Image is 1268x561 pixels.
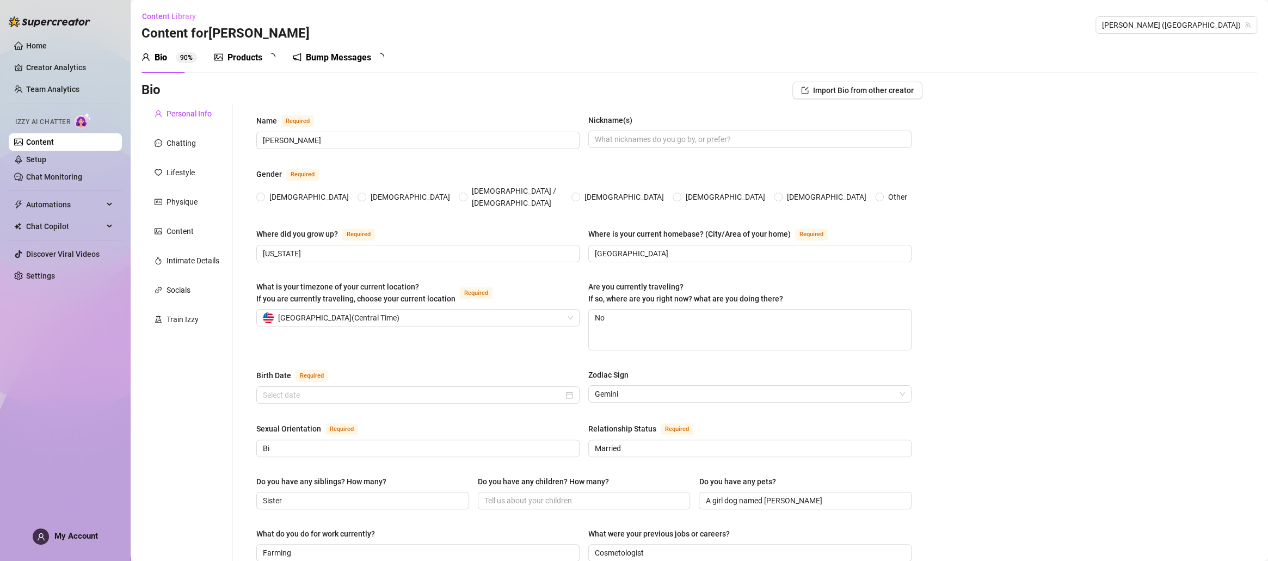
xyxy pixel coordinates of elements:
[484,495,682,507] input: Do you have any children? How many?
[366,191,454,203] span: [DEMOGRAPHIC_DATA]
[286,169,319,181] span: Required
[256,528,383,540] label: What do you do for work currently?
[661,423,693,435] span: Required
[26,172,82,181] a: Chat Monitoring
[176,52,197,63] sup: 90%
[467,185,567,209] span: [DEMOGRAPHIC_DATA] / [DEMOGRAPHIC_DATA]
[705,495,903,507] input: Do you have any pets?
[884,191,912,203] span: Other
[325,423,358,435] span: Required
[595,386,905,402] span: Gemini
[342,229,375,241] span: Required
[478,476,609,488] div: Do you have any children? How many?
[26,138,54,146] a: Content
[26,85,79,94] a: Team Analytics
[256,168,331,181] label: Gender
[256,282,456,303] span: What is your timezone of your current location? If you are currently traveling, choose your curre...
[263,134,571,146] input: Name
[1245,22,1251,28] span: team
[155,110,162,118] span: user
[588,422,705,435] label: Relationship Status
[167,313,199,325] div: Train Izzy
[588,227,840,241] label: Where is your current homebase? (City/Area of your home)
[14,200,23,209] span: thunderbolt
[588,423,656,435] div: Relationship Status
[1102,17,1251,33] span: Bridgett (bridgettbaby)
[155,139,162,147] span: message
[263,389,563,401] input: Birth Date
[263,547,571,559] input: What do you do for work currently?
[256,476,386,488] div: Do you have any siblings? How many?
[588,369,636,381] label: Zodiac Sign
[293,53,301,61] span: notification
[460,287,493,299] span: Required
[801,87,809,94] span: import
[278,310,399,326] span: [GEOGRAPHIC_DATA] ( Central Time )
[263,248,571,260] input: Where did you grow up?
[375,52,385,62] span: loading
[699,476,775,488] div: Do you have any pets?
[595,442,903,454] input: Relationship Status
[155,51,167,64] div: Bio
[699,476,783,488] label: Do you have any pets?
[75,113,91,128] img: AI Chatter
[589,310,911,350] textarea: No
[141,53,150,61] span: user
[580,191,668,203] span: [DEMOGRAPHIC_DATA]
[26,155,46,164] a: Setup
[256,528,375,540] div: What do you do for work currently?
[595,248,903,260] input: Where is your current homebase? (City/Area of your home)
[588,282,783,303] span: Are you currently traveling? If so, where are you right now? what are you doing there?
[26,196,103,213] span: Automations
[595,547,903,559] input: What were your previous jobs or careers?
[281,115,314,127] span: Required
[155,227,162,235] span: picture
[256,369,340,382] label: Birth Date
[256,422,370,435] label: Sexual Orientation
[588,528,730,540] div: What were your previous jobs or careers?
[26,59,113,76] a: Creator Analytics
[26,250,100,258] a: Discover Viral Videos
[141,25,310,42] h3: Content for [PERSON_NAME]
[141,8,205,25] button: Content Library
[26,41,47,50] a: Home
[306,51,371,64] div: Bump Messages
[478,476,617,488] label: Do you have any children? How many?
[256,114,326,127] label: Name
[681,191,770,203] span: [DEMOGRAPHIC_DATA]
[155,257,162,264] span: fire
[256,227,387,241] label: Where did you grow up?
[588,528,737,540] label: What were your previous jobs or careers?
[167,255,219,267] div: Intimate Details
[265,191,353,203] span: [DEMOGRAPHIC_DATA]
[155,316,162,323] span: experiment
[813,86,914,95] span: Import Bio from other creator
[167,167,195,178] div: Lifestyle
[167,196,198,208] div: Physique
[141,82,161,99] h3: Bio
[256,228,338,240] div: Where did you grow up?
[792,82,922,99] button: Import Bio from other creator
[54,531,98,541] span: My Account
[214,53,223,61] span: picture
[167,108,212,120] div: Personal Info
[15,117,70,127] span: Izzy AI Chatter
[256,115,277,127] div: Name
[155,286,162,294] span: link
[167,137,196,149] div: Chatting
[9,16,90,27] img: logo-BBDzfeDw.svg
[588,228,791,240] div: Where is your current homebase? (City/Area of your home)
[263,495,460,507] input: Do you have any siblings? How many?
[296,370,328,382] span: Required
[588,114,640,126] label: Nickname(s)
[167,225,194,237] div: Content
[588,369,629,381] div: Zodiac Sign
[26,272,55,280] a: Settings
[266,52,276,62] span: loading
[155,169,162,176] span: heart
[783,191,871,203] span: [DEMOGRAPHIC_DATA]
[167,284,190,296] div: Socials
[142,12,196,21] span: Content Library
[256,476,394,488] label: Do you have any siblings? How many?
[26,218,103,235] span: Chat Copilot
